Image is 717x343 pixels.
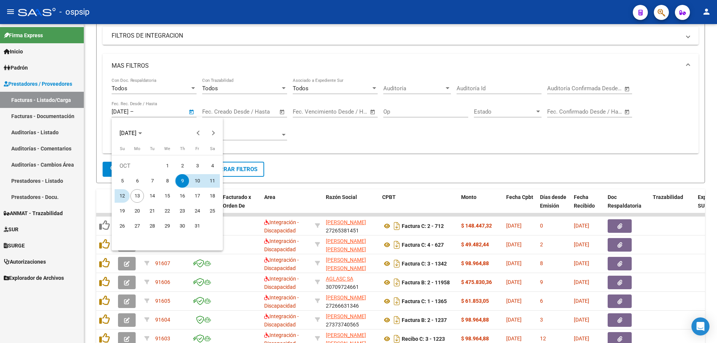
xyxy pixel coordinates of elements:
span: 14 [145,189,159,203]
span: 26 [115,219,129,233]
span: 2 [175,159,189,173]
button: October 27, 2025 [130,219,145,234]
span: 11 [206,174,219,188]
button: October 12, 2025 [115,188,130,203]
button: October 7, 2025 [145,173,160,188]
button: October 29, 2025 [160,219,175,234]
span: Mo [134,146,140,151]
button: October 30, 2025 [175,219,190,234]
span: 23 [175,204,189,218]
span: 17 [191,189,204,203]
button: October 9, 2025 [175,173,190,188]
button: October 4, 2025 [205,158,220,173]
span: 9 [175,174,189,188]
button: October 1, 2025 [160,158,175,173]
td: OCT [115,158,160,173]
button: October 2, 2025 [175,158,190,173]
button: October 23, 2025 [175,203,190,219]
span: 1 [160,159,174,173]
span: Tu [150,146,154,151]
span: 31 [191,219,204,233]
button: October 26, 2025 [115,219,130,234]
button: October 15, 2025 [160,188,175,203]
button: October 28, 2025 [145,219,160,234]
span: 3 [191,159,204,173]
button: October 19, 2025 [115,203,130,219]
span: 25 [206,204,219,218]
button: October 6, 2025 [130,173,145,188]
button: October 25, 2025 [205,203,220,219]
button: October 20, 2025 [130,203,145,219]
span: 6 [130,174,144,188]
span: Th [180,146,185,151]
span: 19 [115,204,129,218]
button: Previous month [191,126,206,141]
span: 28 [145,219,159,233]
span: 8 [160,174,174,188]
span: 21 [145,204,159,218]
button: October 3, 2025 [190,158,205,173]
button: October 5, 2025 [115,173,130,188]
div: Open Intercom Messenger [691,317,709,335]
span: 24 [191,204,204,218]
span: 29 [160,219,174,233]
span: [DATE] [120,130,136,137]
span: Fr [195,146,199,151]
button: October 11, 2025 [205,173,220,188]
span: 13 [130,189,144,203]
span: 4 [206,159,219,173]
button: October 14, 2025 [145,188,160,203]
button: October 18, 2025 [205,188,220,203]
span: 10 [191,174,204,188]
button: October 24, 2025 [190,203,205,219]
span: 18 [206,189,219,203]
span: 27 [130,219,144,233]
button: October 16, 2025 [175,188,190,203]
button: October 21, 2025 [145,203,160,219]
span: 15 [160,189,174,203]
button: October 22, 2025 [160,203,175,219]
span: 7 [145,174,159,188]
span: 30 [175,219,189,233]
button: October 8, 2025 [160,173,175,188]
button: October 31, 2025 [190,219,205,234]
span: We [164,146,170,151]
span: 16 [175,189,189,203]
span: 5 [115,174,129,188]
span: Sa [210,146,215,151]
span: Su [120,146,125,151]
button: October 13, 2025 [130,188,145,203]
button: Next month [206,126,221,141]
span: 22 [160,204,174,218]
span: 20 [130,204,144,218]
span: 12 [115,189,129,203]
button: October 17, 2025 [190,188,205,203]
button: Choose month and year [116,126,145,140]
button: October 10, 2025 [190,173,205,188]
